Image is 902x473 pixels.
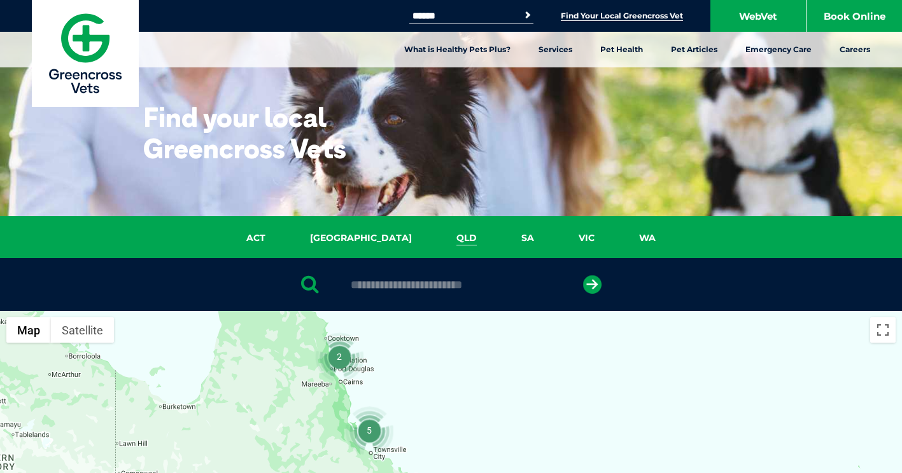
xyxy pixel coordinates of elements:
a: [GEOGRAPHIC_DATA] [288,231,434,245]
button: Show satellite imagery [51,317,114,343]
a: Emergency Care [731,32,826,67]
a: Pet Articles [657,32,731,67]
button: Search [521,9,534,22]
a: Services [525,32,586,67]
button: Show street map [6,317,51,343]
a: Careers [826,32,884,67]
button: Toggle fullscreen view [870,317,896,343]
a: QLD [434,231,499,245]
div: 2 [315,332,363,381]
div: 5 [345,406,393,455]
a: What is Healthy Pets Plus? [390,32,525,67]
a: VIC [556,231,617,245]
h1: Find your local Greencross Vets [143,102,395,164]
a: Pet Health [586,32,657,67]
a: WA [617,231,678,245]
a: SA [499,231,556,245]
a: ACT [224,231,288,245]
a: Find Your Local Greencross Vet [561,11,683,21]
